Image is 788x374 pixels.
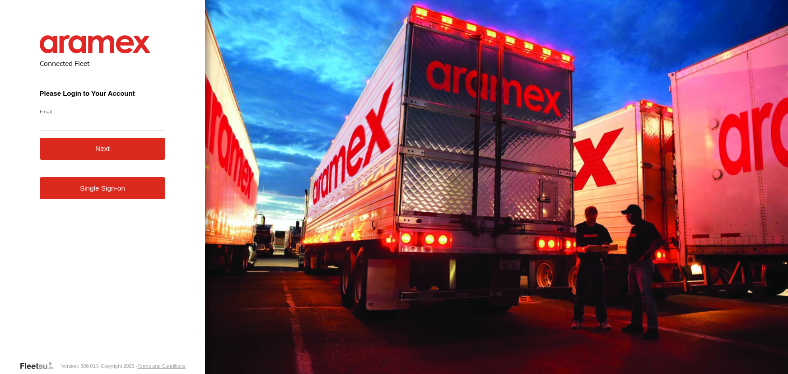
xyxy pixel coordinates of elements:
h2: Connected Fleet [40,59,166,68]
label: Email [40,108,166,115]
a: Visit our Website [19,361,61,370]
div: © Copyright 2025 - [96,363,186,369]
img: Aramex [40,35,151,53]
h3: Please Login to Your Account [40,89,166,97]
button: Next [40,138,166,160]
a: Terms and Conditions [137,363,185,369]
a: Single Sign-on [40,177,166,199]
div: Version: 308.01 [61,363,95,369]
